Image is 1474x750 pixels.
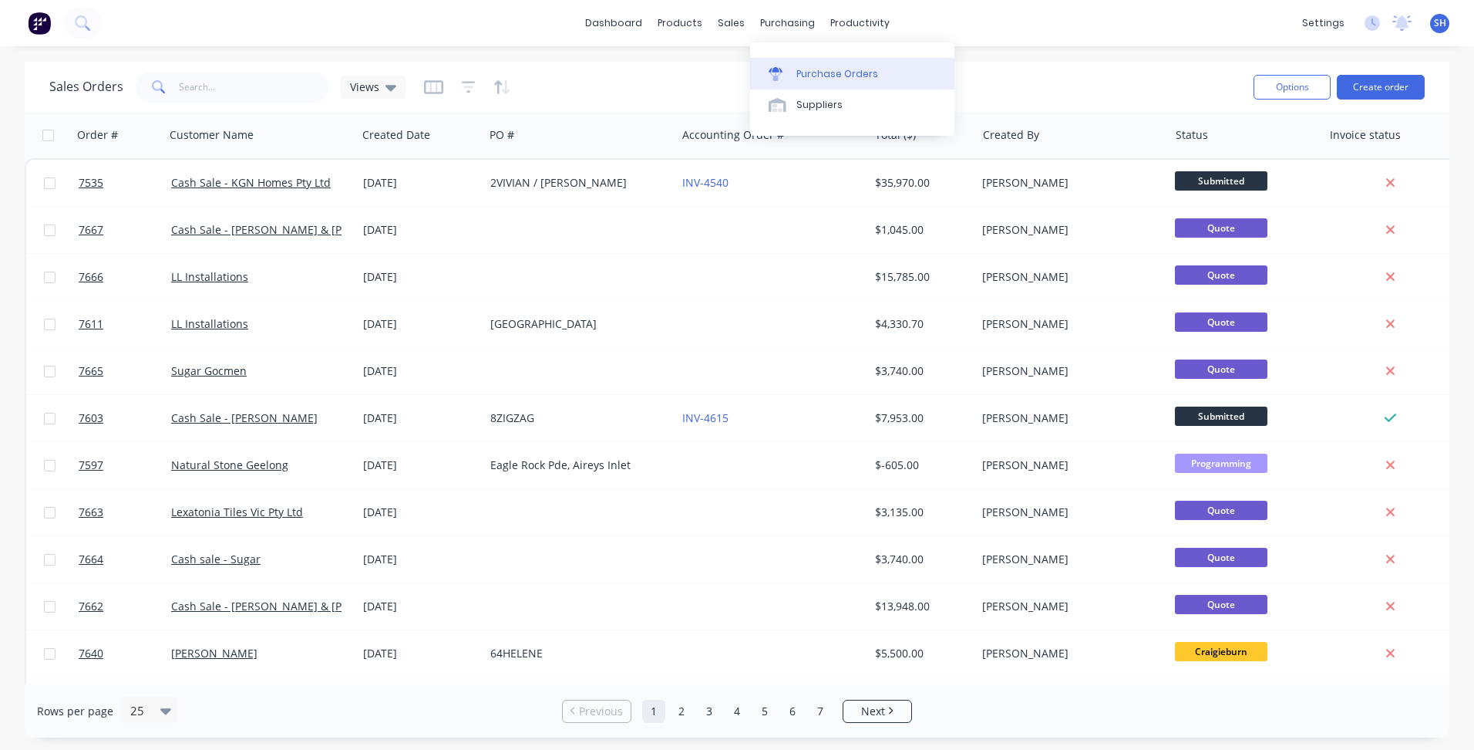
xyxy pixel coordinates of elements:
[1175,360,1267,379] span: Quote
[1254,75,1331,100] button: Options
[171,269,248,284] a: LL Installations
[79,583,171,630] a: 7662
[982,552,1153,567] div: [PERSON_NAME]
[750,90,954,120] a: Suppliers
[79,442,171,488] a: 7597
[171,175,331,190] a: Cash Sale - KGN Homes Pty Ltd
[79,410,103,426] span: 7603
[982,316,1153,332] div: [PERSON_NAME]
[875,458,965,473] div: $-605.00
[490,127,514,143] div: PO #
[363,552,478,567] div: [DATE]
[796,98,843,112] div: Suppliers
[1175,454,1267,473] span: Programming
[650,12,710,35] div: products
[982,363,1153,379] div: [PERSON_NAME]
[682,175,729,190] a: INV-4540
[363,175,478,191] div: [DATE]
[79,363,103,379] span: 7665
[875,363,965,379] div: $3,740.00
[577,12,650,35] a: dashboard
[179,72,329,103] input: Search...
[1175,312,1267,332] span: Quote
[875,646,965,661] div: $5,500.00
[363,363,478,379] div: [DATE]
[79,677,171,724] a: 7521
[363,410,478,426] div: [DATE]
[363,505,478,520] div: [DATE]
[490,410,661,426] div: 8ZIGZAG
[710,12,752,35] div: sales
[982,646,1153,661] div: [PERSON_NAME]
[363,269,478,285] div: [DATE]
[875,410,965,426] div: $7,953.00
[809,700,832,723] a: Page 7
[1175,407,1267,426] span: Submitted
[682,410,729,425] a: INV-4615
[753,700,776,723] a: Page 5
[642,700,665,723] a: Page 1 is your current page
[1175,642,1267,661] span: Craigieburn
[79,552,103,567] span: 7664
[875,599,965,614] div: $13,948.00
[171,505,303,519] a: Lexatonia Tiles Vic Pty Ltd
[79,207,171,253] a: 7667
[556,700,918,723] ul: Pagination
[750,58,954,89] a: Purchase Orders
[171,552,261,566] a: Cash sale - Sugar
[982,222,1153,238] div: [PERSON_NAME]
[171,222,418,237] a: Cash Sale - [PERSON_NAME] & [PERSON_NAME]
[1175,501,1267,520] span: Quote
[982,505,1153,520] div: [PERSON_NAME]
[752,12,823,35] div: purchasing
[37,704,113,719] span: Rows per page
[875,222,965,238] div: $1,045.00
[79,458,103,473] span: 7597
[490,175,661,191] div: 2VIVIAN / [PERSON_NAME]
[171,363,247,378] a: Sugar Gocmen
[363,316,478,332] div: [DATE]
[1330,127,1401,143] div: Invoice status
[781,700,804,723] a: Page 6
[1434,16,1446,30] span: SH
[1175,548,1267,567] span: Quote
[490,458,661,473] div: Eagle Rock Pde, Aireys Inlet
[79,316,103,332] span: 7611
[1175,171,1267,191] span: Submitted
[79,505,103,520] span: 7663
[490,646,661,661] div: 64HELENE
[79,489,171,535] a: 7663
[1294,12,1352,35] div: settings
[875,269,965,285] div: $15,785.00
[861,704,885,719] span: Next
[79,348,171,394] a: 7665
[79,536,171,583] a: 7664
[1337,75,1425,100] button: Create order
[171,316,248,331] a: LL Installations
[79,395,171,441] a: 7603
[79,160,171,206] a: 7535
[363,646,478,661] div: [DATE]
[79,254,171,300] a: 7666
[982,175,1153,191] div: [PERSON_NAME]
[843,704,911,719] a: Next page
[725,700,749,723] a: Page 4
[363,599,478,614] div: [DATE]
[982,599,1153,614] div: [PERSON_NAME]
[563,704,631,719] a: Previous page
[363,222,478,238] div: [DATE]
[982,410,1153,426] div: [PERSON_NAME]
[171,646,257,660] a: [PERSON_NAME]
[79,175,103,191] span: 7535
[79,646,103,661] span: 7640
[698,700,721,723] a: Page 3
[875,505,965,520] div: $3,135.00
[1175,218,1267,238] span: Quote
[875,552,965,567] div: $3,740.00
[77,127,118,143] div: Order #
[350,79,379,95] span: Views
[49,79,123,94] h1: Sales Orders
[171,599,418,613] a: Cash Sale - [PERSON_NAME] & [PERSON_NAME]
[170,127,254,143] div: Customer Name
[796,67,878,81] div: Purchase Orders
